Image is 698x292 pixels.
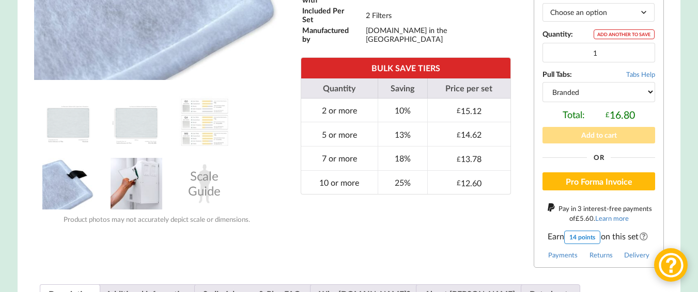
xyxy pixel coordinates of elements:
[427,78,510,99] th: Price per set
[301,58,510,78] th: BULK SAVE TIERS
[302,25,364,44] td: Manufactured by
[111,96,162,148] img: Dimensions and Filter Grades of Heatrae Sadia Advance & Plus Filter Replacement Set from MVHR.shop
[365,25,510,44] td: [DOMAIN_NAME] in the [GEOGRAPHIC_DATA]
[606,110,610,119] span: £
[378,99,427,122] td: 10%
[559,204,652,222] span: Pay in 3 interest-free payments of .
[457,178,482,188] div: 12.60
[542,127,655,143] button: Add to cart
[457,129,482,139] div: 14.62
[378,78,427,99] th: Saving
[457,154,482,164] div: 13.78
[542,231,655,244] span: Earn on this set
[548,251,578,259] a: Payments
[564,231,600,244] div: 14 points
[457,179,461,187] span: £
[457,106,461,115] span: £
[42,158,94,209] img: MVHR Filter with a Black Tag
[301,146,378,170] td: 7 or more
[378,122,427,146] td: 13%
[365,6,510,24] td: 2 Filters
[457,155,461,163] span: £
[301,78,378,99] th: Quantity
[624,251,649,259] a: Delivery
[179,158,230,209] div: Scale Guide
[301,99,378,122] td: 2 or more
[42,96,94,148] img: Heatrae Sadia Advance & Plus Filter Replacement Set from MVHR.shop
[542,154,655,161] div: Or
[457,106,482,116] div: 15.12
[595,214,629,222] a: Learn more
[576,214,580,222] span: £
[606,109,635,121] div: 16.80
[302,6,364,24] td: Included Per Set
[563,109,585,121] span: Total:
[179,96,230,148] img: A Table showing a comparison between G3, G4 and M5 for MVHR Filters and their efficiency at captu...
[542,43,655,62] input: Product quantity
[378,170,427,194] td: 25%
[542,70,572,78] b: Pull Tabs:
[301,170,378,194] td: 10 or more
[457,131,461,139] span: £
[576,214,594,222] div: 5.60
[378,146,427,170] td: 18%
[594,29,655,39] div: ADD ANOTHER TO SAVE
[542,172,655,191] button: Pro Forma Invoice
[626,70,655,78] span: Tabs Help
[590,251,613,259] a: Returns
[111,158,162,209] img: Installing an MVHR Filter
[301,122,378,146] td: 5 or more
